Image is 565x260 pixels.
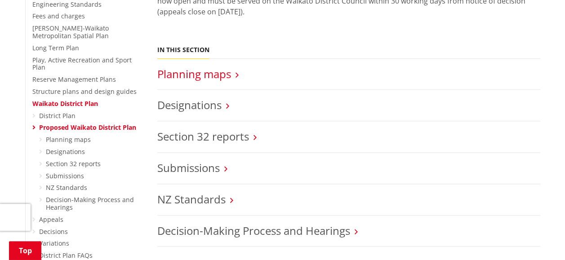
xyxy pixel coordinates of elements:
a: Long Term Plan [32,44,79,52]
a: Decisions [39,227,68,236]
a: Designations [157,97,222,112]
a: Fees and charges [32,12,85,20]
a: District Plan [39,111,76,120]
a: Reserve Management Plans [32,75,116,84]
a: Appeals [39,215,63,224]
a: Planning maps [46,135,91,144]
a: Planning maps [157,66,231,81]
a: [PERSON_NAME]-Waikato Metropolitan Spatial Plan [32,24,109,40]
a: Decision-Making Process and Hearings [157,223,350,238]
a: Decision-Making Process and Hearings [46,195,134,212]
a: NZ Standards [46,183,87,192]
a: Submissions [46,172,84,180]
a: Structure plans and design guides [32,87,137,96]
a: Top [9,241,41,260]
a: NZ Standards [157,192,226,207]
h5: In this section [157,46,209,54]
a: Play, Active Recreation and Sport Plan [32,56,132,72]
a: Submissions [157,160,220,175]
a: Waikato District Plan [32,99,98,108]
iframe: Messenger Launcher [524,222,556,255]
a: Section 32 reports [157,129,249,144]
a: Designations [46,147,85,156]
a: Variations [39,239,69,247]
a: Section 32 reports [46,159,101,168]
a: Proposed Waikato District Plan [39,123,136,132]
a: District Plan FAQs [39,251,93,260]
